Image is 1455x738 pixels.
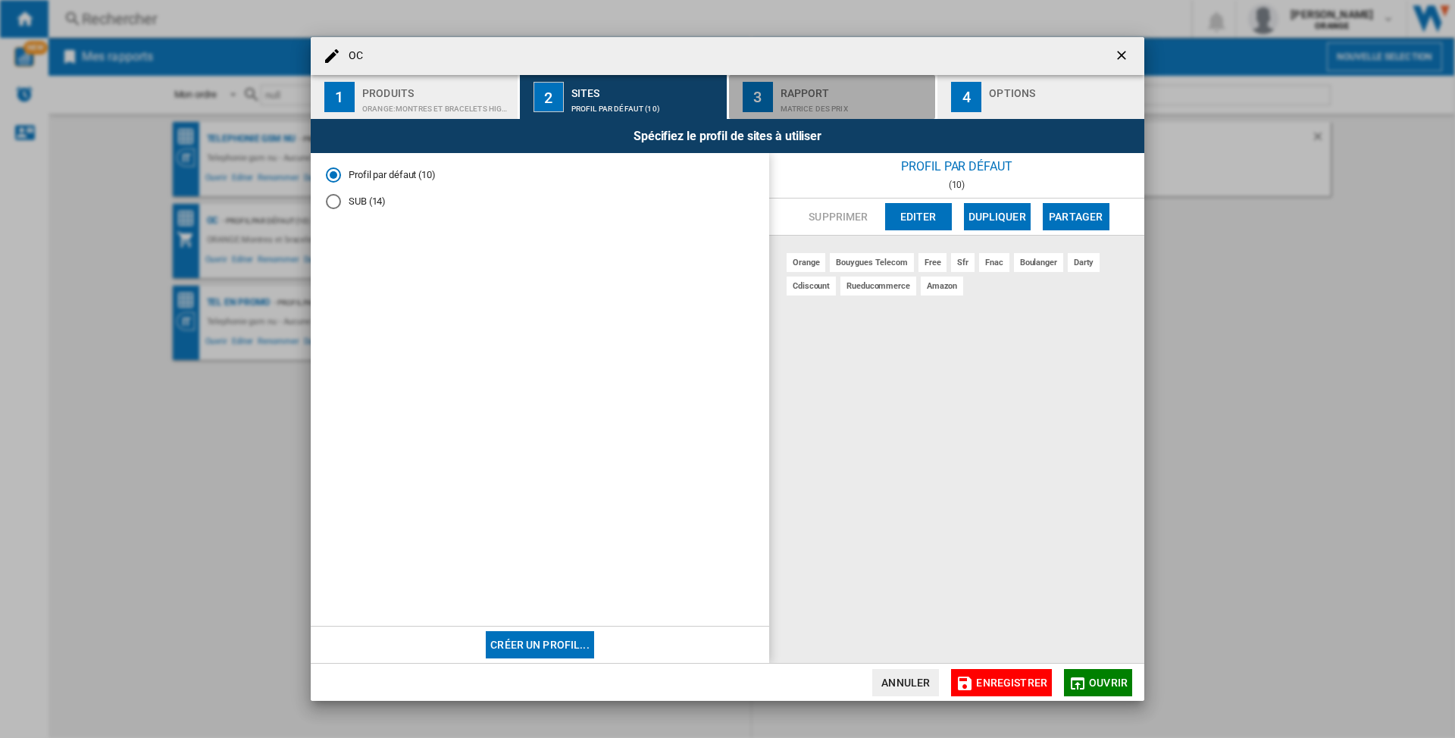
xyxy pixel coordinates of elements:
div: 4 [951,82,981,112]
span: Enregistrer [976,677,1047,689]
button: 3 Rapport Matrice des prix [729,75,937,119]
div: cdiscount [787,277,836,296]
ng-md-icon: getI18NText('BUTTONS.CLOSE_DIALOG') [1114,48,1132,66]
div: 1 [324,82,355,112]
div: amazon [921,277,963,296]
div: orange [787,253,825,272]
div: Sites [571,81,721,97]
div: Profil par défaut (10) [571,97,721,113]
button: 1 Produits ORANGE:Montres et bracelets high-tech [311,75,519,119]
md-dialog: OC 1 ... [311,37,1144,702]
div: rueducommerce [840,277,916,296]
button: Partager [1043,203,1109,230]
button: 4 Options [937,75,1144,119]
button: Créer un profil... [486,631,594,658]
md-radio-button: Profil par défaut (10) [326,168,754,183]
div: darty [1068,253,1100,272]
button: Enregistrer [951,669,1052,696]
button: Annuler [872,669,939,696]
div: 2 [533,82,564,112]
button: Ouvrir [1064,669,1132,696]
div: bouygues telecom [830,253,913,272]
button: 2 Sites Profil par défaut (10) [520,75,728,119]
div: Spécifiez le profil de sites à utiliser [311,119,1144,153]
button: Supprimer [804,203,872,230]
div: (10) [769,180,1144,190]
div: Produits [362,81,512,97]
h4: OC [341,48,363,64]
div: Rapport [781,81,930,97]
div: ORANGE:Montres et bracelets high-tech [362,97,512,113]
button: getI18NText('BUTTONS.CLOSE_DIALOG') [1108,41,1138,71]
div: 3 [743,82,773,112]
div: sfr [951,253,975,272]
div: Profil par défaut [769,153,1144,180]
div: free [918,253,947,272]
button: Editer [885,203,952,230]
div: Matrice des prix [781,97,930,113]
span: Ouvrir [1089,677,1128,689]
div: fnac [979,253,1009,272]
md-radio-button: SUB (14) [326,194,754,208]
button: Dupliquer [964,203,1031,230]
div: boulanger [1014,253,1063,272]
div: Options [989,81,1138,97]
